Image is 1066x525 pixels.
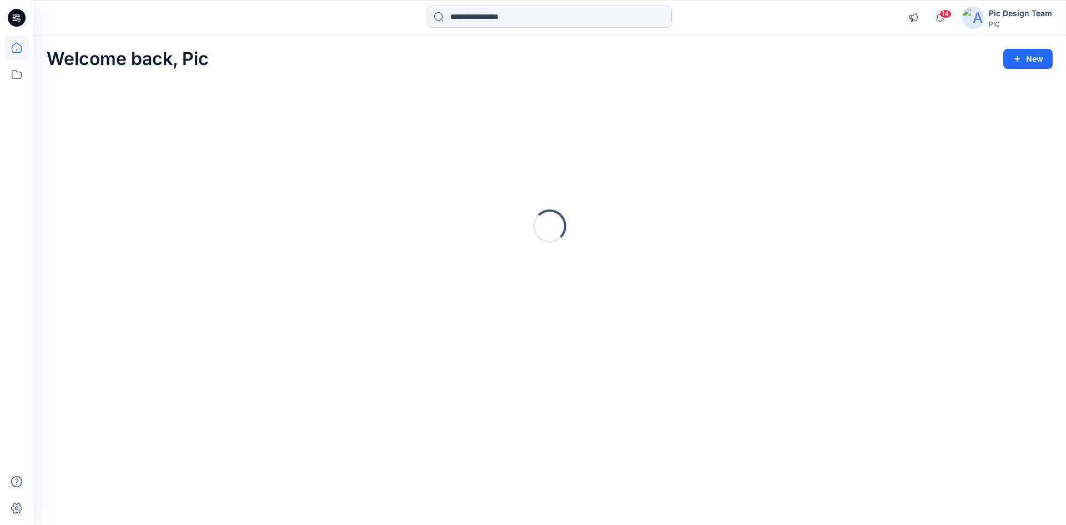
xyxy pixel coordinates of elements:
[939,9,952,18] span: 14
[1003,49,1053,69] button: New
[47,49,209,69] h2: Welcome back, Pic
[989,7,1052,20] div: Pic Design Team
[962,7,984,29] img: avatar
[989,20,1052,28] div: PIC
